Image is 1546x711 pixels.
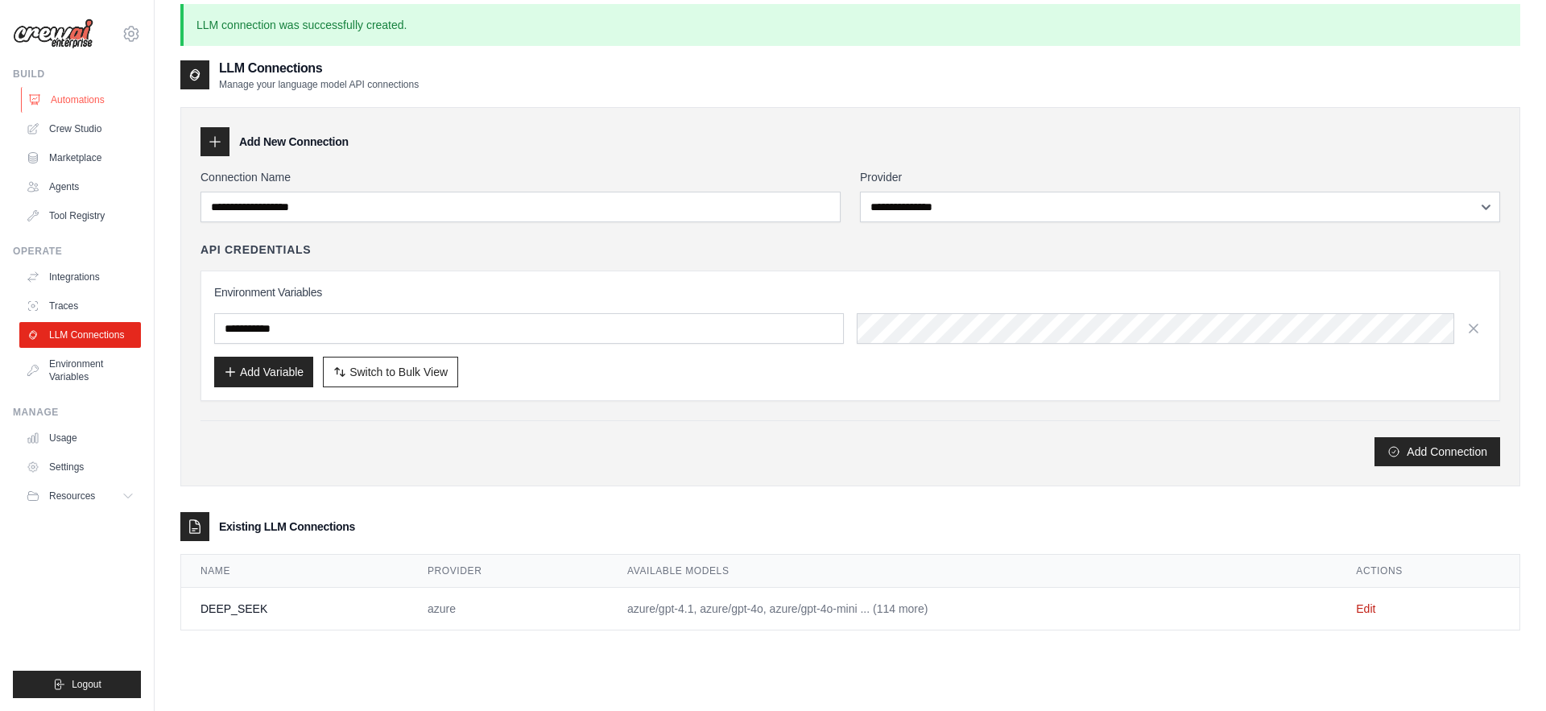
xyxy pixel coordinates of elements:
span: Logout [72,678,101,691]
button: Add Connection [1374,437,1500,466]
h2: LLM Connections [219,59,419,78]
h3: Add New Connection [239,134,349,150]
a: Edit [1356,602,1375,615]
label: Provider [860,169,1500,185]
label: Connection Name [200,169,841,185]
button: Switch to Bulk View [323,357,458,387]
td: azure [408,588,608,630]
button: Add Variable [214,357,313,387]
a: Traces [19,293,141,319]
td: DEEP_SEEK [181,588,408,630]
p: LLM connection was successfully created. [180,4,1520,46]
p: Manage your language model API connections [219,78,419,91]
th: Name [181,555,408,588]
a: Marketplace [19,145,141,171]
button: Resources [19,483,141,509]
h3: Environment Variables [214,284,1486,300]
th: Actions [1337,555,1519,588]
img: Logo [13,19,93,49]
a: Integrations [19,264,141,290]
span: Resources [49,490,95,502]
a: Tool Registry [19,203,141,229]
td: azure/gpt-4.1, azure/gpt-4o, azure/gpt-4o-mini ... (114 more) [608,588,1337,630]
a: LLM Connections [19,322,141,348]
a: Crew Studio [19,116,141,142]
a: Agents [19,174,141,200]
div: Manage [13,406,141,419]
a: Automations [21,87,143,113]
span: Switch to Bulk View [349,364,448,380]
h4: API Credentials [200,242,311,258]
button: Logout [13,671,141,698]
div: Build [13,68,141,81]
a: Settings [19,454,141,480]
th: Provider [408,555,608,588]
h3: Existing LLM Connections [219,519,355,535]
a: Usage [19,425,141,451]
div: Operate [13,245,141,258]
a: Environment Variables [19,351,141,390]
th: Available Models [608,555,1337,588]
